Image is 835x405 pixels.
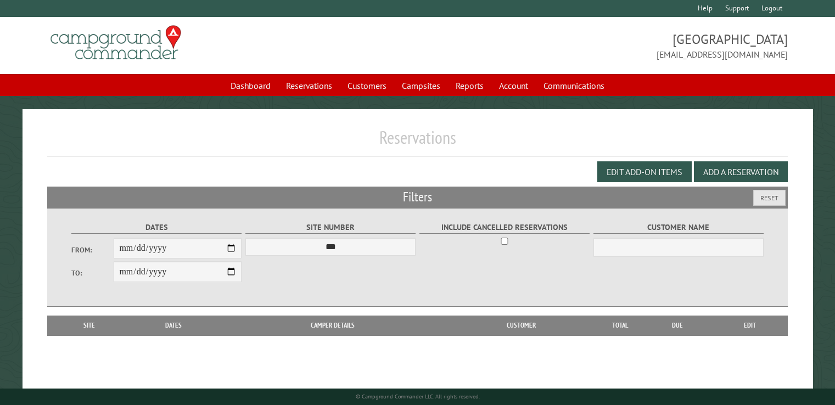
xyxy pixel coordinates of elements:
button: Edit Add-on Items [597,161,692,182]
th: Due [642,316,713,335]
a: Customers [341,75,393,96]
th: Total [598,316,642,335]
button: Reset [753,190,786,206]
a: Campsites [395,75,447,96]
th: Camper Details [221,316,444,335]
label: To: [71,268,114,278]
small: © Campground Commander LLC. All rights reserved. [356,393,480,400]
label: Site Number [245,221,416,234]
h1: Reservations [47,127,788,157]
img: Campground Commander [47,21,184,64]
label: Include Cancelled Reservations [419,221,590,234]
span: [GEOGRAPHIC_DATA] [EMAIL_ADDRESS][DOMAIN_NAME] [418,30,788,61]
a: Communications [537,75,611,96]
label: From: [71,245,114,255]
th: Edit [713,316,788,335]
a: Account [492,75,535,96]
a: Reports [449,75,490,96]
th: Dates [126,316,221,335]
label: Customer Name [593,221,764,234]
label: Dates [71,221,242,234]
button: Add a Reservation [694,161,788,182]
th: Customer [444,316,598,335]
a: Dashboard [224,75,277,96]
h2: Filters [47,187,788,207]
th: Site [53,316,126,335]
a: Reservations [279,75,339,96]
